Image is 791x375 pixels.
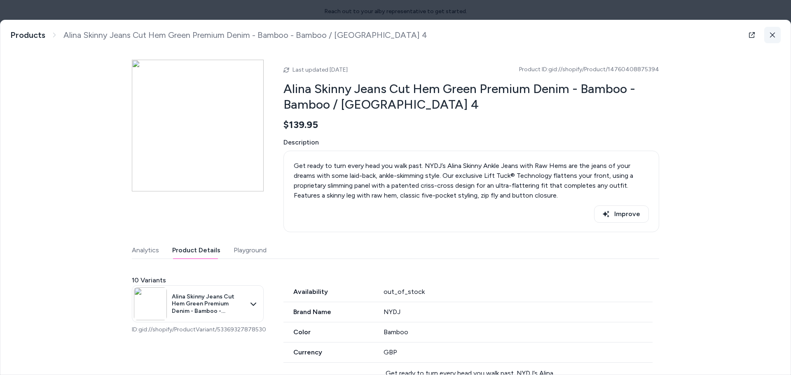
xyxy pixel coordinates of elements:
img: f679bc93-a67b-42f2-b14c-50c95d254657 [134,287,167,320]
span: Alina Skinny Jeans Cut Hem Green Premium Denim - Bamboo - Bamboo / [GEOGRAPHIC_DATA] 4 [172,293,245,315]
p: ID: gid://shopify/ProductVariant/53369327878530 [132,326,264,334]
button: Product Details [172,242,220,259]
span: Product ID: gid://shopify/Product/14760408875394 [519,65,659,74]
button: Improve [594,205,649,223]
div: NYDJ [384,307,653,317]
span: $139.95 [283,119,318,131]
div: out_of_stock [384,287,653,297]
nav: breadcrumb [10,30,427,40]
div: GBP [384,347,653,357]
span: Brand Name [283,307,374,317]
img: f679bc93-a67b-42f2-b14c-50c95d254657 [132,60,264,191]
button: Playground [234,242,267,259]
button: Alina Skinny Jeans Cut Hem Green Premium Denim - Bamboo - Bamboo / [GEOGRAPHIC_DATA] 4 [132,285,264,322]
div: Bamboo [384,327,653,337]
span: Alina Skinny Jeans Cut Hem Green Premium Denim - Bamboo - Bamboo / [GEOGRAPHIC_DATA] 4 [63,30,427,40]
span: Last updated [DATE] [293,66,348,73]
a: Products [10,30,45,40]
div: Get ready to turn every head you walk past. NYDJ’s Alina Skinny Ankle Jeans with Raw Hems are the... [294,161,649,200]
button: Analytics [132,242,159,259]
span: 10 Variants [132,275,166,285]
h2: Alina Skinny Jeans Cut Hem Green Premium Denim - Bamboo - Bamboo / [GEOGRAPHIC_DATA] 4 [283,81,659,112]
span: Currency [283,347,374,357]
span: Description [283,137,659,147]
span: Availability [283,287,374,297]
span: Color [283,327,374,337]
